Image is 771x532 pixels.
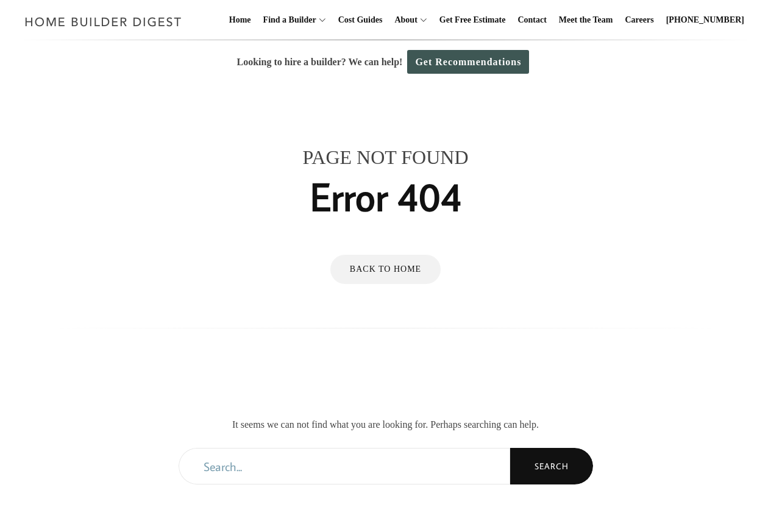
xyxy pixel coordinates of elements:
img: Home Builder Digest [20,10,187,34]
a: Careers [620,1,659,40]
a: Cost Guides [333,1,388,40]
a: Back to Home [330,255,441,284]
span: Search [535,461,569,472]
a: Get Free Estimate [435,1,511,40]
h1: Error 404 [310,167,461,225]
a: [PHONE_NUMBER] [661,1,749,40]
button: Search [510,448,593,484]
a: Home [224,1,256,40]
input: Search... [179,448,510,484]
a: Get Recommendations [407,50,529,74]
a: About [389,1,417,40]
a: Contact [513,1,551,40]
a: Find a Builder [258,1,316,40]
a: Meet the Team [554,1,618,40]
p: It seems we can not find what you are looking for. Perhaps searching can help. [179,416,593,433]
